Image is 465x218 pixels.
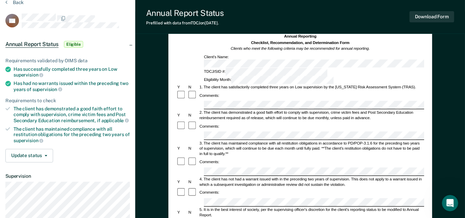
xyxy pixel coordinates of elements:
div: 5. It is in the best interest of society, per the supervising officer's discretion for the client... [199,207,424,218]
div: TDCJ/SID #: [203,68,328,76]
div: Has successfully completed three years on Low [14,66,130,78]
div: Comments: [199,93,220,98]
span: Eligible [64,41,83,48]
button: Download Form [410,11,454,22]
span: supervision [32,87,62,92]
div: Y [176,179,187,184]
span: applicable [101,118,129,123]
div: Y [176,146,187,151]
div: The client has demonstrated a good faith effort to comply with supervision, crime victim fees and... [14,106,130,123]
strong: Checklist, Recommendation, and Determination Form [251,40,349,45]
div: 3. The client has maintained compliance with all restitution obligations in accordance to PD/POP-... [199,140,424,156]
div: Client's Name: [203,54,445,68]
div: Eligibility Month: [203,76,334,84]
div: Annual Report Status [146,8,224,18]
div: Comments: [199,124,220,129]
strong: Annual Reporting [284,34,317,39]
span: supervision [14,138,43,143]
div: Comments: [199,190,220,195]
div: Y [176,113,187,118]
div: N [187,179,199,184]
div: Comments: [199,159,220,165]
dt: Supervision [5,173,130,179]
div: The client has maintained compliance with all restitution obligations for the preceding two years of [14,126,130,144]
div: 2. The client has demonstrated a good faith effort to comply with supervision, crime victim fees ... [199,110,424,121]
div: N [187,210,199,215]
div: Requirements to check [5,98,130,104]
span: Annual Report Status [5,41,59,48]
div: 1. The client has satisfactorily completed three years on Low supervision by the [US_STATE] Risk ... [199,85,424,90]
div: Y [176,210,187,215]
em: Clients who meet the following criteria may be recommended for annual reporting. [231,46,370,51]
div: 4. The client has not had a warrant issued with in the preceding two years of supervision. This d... [199,176,424,187]
button: Update status [5,149,53,162]
div: Prefilled with data from TDCJ on [DATE] . [146,21,224,25]
span: supervision [14,72,43,78]
div: N [187,146,199,151]
iframe: Intercom live chat [442,195,458,211]
div: Has had no warrants issued within the preceding two years of [14,81,130,92]
div: Requirements validated by OIMS data [5,58,130,64]
div: Y [176,85,187,90]
div: N [187,85,199,90]
div: N [187,113,199,118]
